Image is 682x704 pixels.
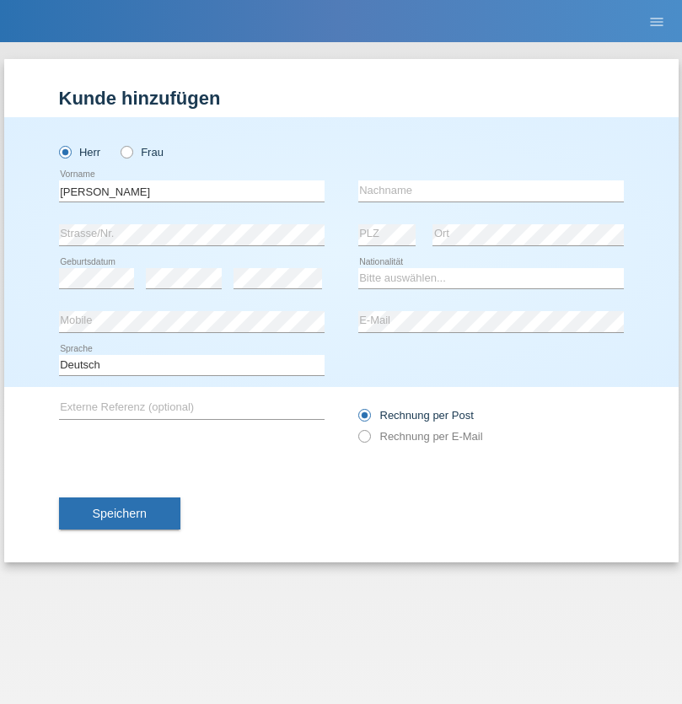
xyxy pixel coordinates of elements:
[358,430,369,451] input: Rechnung per E-Mail
[640,16,674,26] a: menu
[648,13,665,30] i: menu
[59,497,180,529] button: Speichern
[358,409,474,422] label: Rechnung per Post
[59,146,70,157] input: Herr
[358,430,483,443] label: Rechnung per E-Mail
[93,507,147,520] span: Speichern
[358,409,369,430] input: Rechnung per Post
[121,146,132,157] input: Frau
[121,146,164,159] label: Frau
[59,146,101,159] label: Herr
[59,88,624,109] h1: Kunde hinzufügen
